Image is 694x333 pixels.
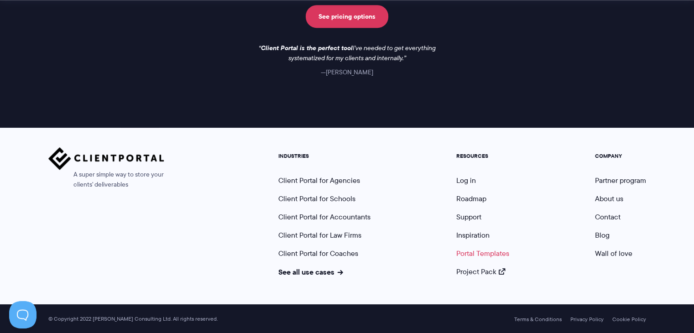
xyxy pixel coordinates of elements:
h5: INDUSTRIES [278,153,370,159]
a: Client Portal for Law Firms [278,230,361,240]
cite: [PERSON_NAME] [321,68,373,77]
a: Client Portal for Agencies [278,175,360,186]
a: Inspiration [456,230,490,240]
a: Terms & Conditions [514,316,562,323]
a: Roadmap [456,193,486,204]
p: I've needed to get everything systematized for my clients and internally. [251,43,443,63]
span: A super simple way to store your clients' deliverables [48,170,164,190]
a: Log in [456,175,476,186]
a: About us [595,193,623,204]
strong: Client Portal is the perfect tool [261,43,353,53]
a: Support [456,212,481,222]
span: © Copyright 2022 [PERSON_NAME] Consulting Ltd. All rights reserved. [44,316,222,323]
a: Project Pack [456,266,506,277]
h5: COMPANY [595,153,646,159]
iframe: Toggle Customer Support [9,301,37,328]
a: Partner program [595,175,646,186]
a: Client Portal for Accountants [278,212,370,222]
a: Contact [595,212,621,222]
a: Client Portal for Coaches [278,248,358,259]
a: Wall of love [595,248,632,259]
a: See all use cases [278,266,343,277]
a: Client Portal for Schools [278,193,355,204]
a: Portal Templates [456,248,509,259]
a: Blog [595,230,610,240]
a: Privacy Policy [570,316,604,323]
a: Cookie Policy [612,316,646,323]
a: See pricing options [306,5,388,28]
h5: RESOURCES [456,153,509,159]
